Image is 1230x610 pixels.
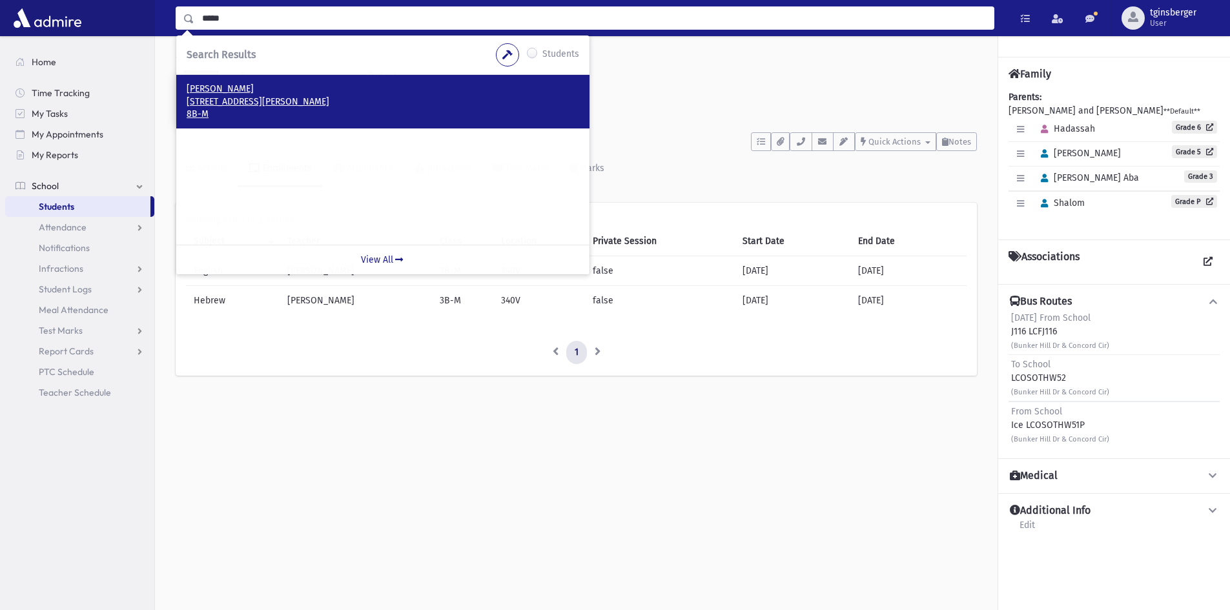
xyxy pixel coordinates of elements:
h4: Bus Routes [1010,295,1072,309]
span: Student Logs [39,283,92,295]
a: PTC Schedule [5,361,154,382]
button: Medical [1009,469,1220,483]
a: Attendance [5,217,154,238]
td: Hebrew [186,286,280,316]
span: Time Tracking [32,87,90,99]
h4: Family [1009,68,1051,80]
label: Students [542,47,579,63]
a: Time Tracking [5,83,154,103]
a: Notifications [5,238,154,258]
b: Parents: [1009,92,1041,103]
span: [PERSON_NAME] Aba [1035,172,1139,183]
button: Quick Actions [855,132,936,151]
span: tginsberger [1150,8,1196,18]
td: [PERSON_NAME] [280,286,433,316]
div: Ice LCOSOTHW51P [1011,405,1109,445]
th: End Date [850,227,967,256]
small: (Bunker Hill Dr & Concord Cir) [1011,388,1109,396]
span: My Appointments [32,128,103,140]
small: (Bunker Hill Dr & Concord Cir) [1011,341,1109,350]
td: false [585,286,735,316]
a: Edit [1019,518,1036,541]
td: [DATE] [735,286,850,316]
p: [STREET_ADDRESS][PERSON_NAME] [187,96,579,108]
button: Bus Routes [1009,295,1220,309]
a: Grade 6 [1172,121,1217,134]
td: 340V [493,286,585,316]
p: 8B-M [187,108,579,121]
th: Private Session [585,227,735,256]
td: [DATE] [850,286,967,316]
a: View All [176,245,589,274]
button: Notes [936,132,977,151]
a: School [5,176,154,196]
h4: Additional Info [1010,504,1091,518]
span: Hadassah [1035,123,1095,134]
h1: [PERSON_NAME] (3) [240,70,977,92]
span: Teacher Schedule [39,387,111,398]
span: My Tasks [32,108,68,119]
span: User [1150,18,1196,28]
span: Shalom [1035,198,1085,208]
img: AdmirePro [10,5,85,31]
td: 3B-M [432,286,493,316]
span: Notifications [39,242,90,254]
span: From School [1011,406,1062,417]
span: Infractions [39,263,83,274]
span: School [32,180,59,192]
h6: [STREET_ADDRESS][PERSON_NAME] [240,97,977,110]
h4: Associations [1009,250,1080,274]
span: My Reports [32,149,78,161]
a: View all Associations [1196,250,1220,274]
div: J116 LCFJ116 [1011,311,1109,352]
a: Home [5,52,154,72]
a: My Appointments [5,124,154,145]
input: Search [194,6,994,30]
a: Teacher Schedule [5,382,154,403]
td: false [585,256,735,286]
a: Grade 5 [1172,145,1217,158]
div: [PERSON_NAME] and [PERSON_NAME] [1009,90,1220,229]
span: Grade 3 [1184,170,1217,183]
th: Start Date [735,227,850,256]
span: [DATE] From School [1011,312,1091,323]
a: Students [5,196,150,217]
td: [DATE] [850,256,967,286]
h4: Medical [1010,469,1058,483]
span: Attendance [39,221,87,233]
a: Activity [176,151,238,187]
a: Student Logs [5,279,154,300]
a: Report Cards [5,341,154,361]
nav: breadcrumb [176,52,222,70]
a: Infractions [5,258,154,279]
a: Test Marks [5,320,154,341]
span: PTC Schedule [39,366,94,378]
span: To School [1011,359,1051,370]
small: (Bunker Hill Dr & Concord Cir) [1011,435,1109,443]
span: Quick Actions [868,137,921,147]
span: [PERSON_NAME] [1035,148,1121,159]
div: LCOSOTHW52 [1011,358,1109,398]
button: Additional Info [1009,504,1220,518]
a: My Tasks [5,103,154,124]
span: Home [32,56,56,68]
span: Test Marks [39,325,83,336]
span: Meal Attendance [39,304,108,316]
span: Students [39,201,74,212]
a: 1 [566,341,587,364]
a: Grade P [1171,195,1217,208]
a: Meal Attendance [5,300,154,320]
a: My Reports [5,145,154,165]
a: [PERSON_NAME] [STREET_ADDRESS][PERSON_NAME] 8B-M [187,83,579,121]
p: [PERSON_NAME] [187,83,579,96]
span: Notes [948,137,971,147]
td: [DATE] [735,256,850,286]
span: Report Cards [39,345,94,357]
div: Marks [577,163,604,174]
span: Search Results [187,48,256,61]
a: Students [176,53,222,64]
